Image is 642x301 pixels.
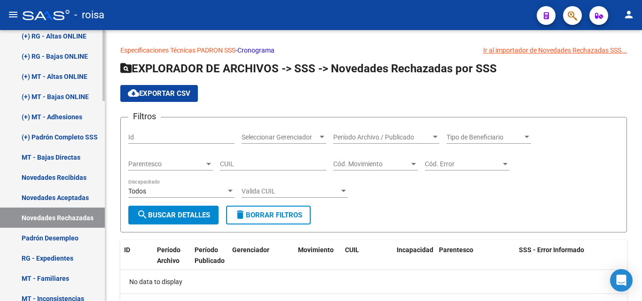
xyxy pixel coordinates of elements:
button: Exportar CSV [120,85,198,102]
span: - roisa [74,5,104,25]
mat-icon: search [137,209,148,220]
datatable-header-cell: CUIL [341,240,393,271]
datatable-header-cell: Parentesco [435,240,515,271]
button: Borrar Filtros [226,206,311,224]
span: Todos [128,187,146,195]
mat-icon: person [623,9,634,20]
a: Especificaciones Técnicas PADRON SSS [120,46,235,54]
datatable-header-cell: Período Publicado [191,240,228,271]
span: ID [124,246,130,254]
span: Seleccionar Gerenciador [242,133,318,141]
span: Buscar Detalles [137,211,210,219]
span: CUIL [345,246,359,254]
span: Movimiento [298,246,334,254]
mat-icon: menu [8,9,19,20]
datatable-header-cell: Incapacidad [393,240,435,271]
span: Cód. Error [425,160,501,168]
datatable-header-cell: Período Archivo [153,240,191,271]
span: Incapacidad [397,246,433,254]
span: Parentesco [128,160,204,168]
span: Período Publicado [195,246,225,264]
a: Cronograma [237,46,274,54]
h3: Filtros [128,110,161,123]
button: Buscar Detalles [128,206,219,224]
span: Período Archivo [157,246,180,264]
span: Borrar Filtros [235,211,302,219]
div: Open Intercom Messenger [610,269,633,292]
span: SSS - Error Informado [519,246,584,254]
span: Tipo de Beneficiario [446,133,523,141]
span: EXPLORADOR DE ARCHIVOS -> SSS -> Novedades Rechazadas por SSS [120,62,497,75]
datatable-header-cell: Gerenciador [228,240,294,271]
span: Cód. Movimiento [333,160,409,168]
mat-icon: delete [235,209,246,220]
datatable-header-cell: SSS - Error Informado [515,240,633,271]
span: Gerenciador [232,246,269,254]
datatable-header-cell: Movimiento [294,240,341,271]
mat-icon: cloud_download [128,87,139,99]
datatable-header-cell: ID [120,240,153,271]
span: Valida CUIL [242,187,339,195]
div: No data to display [120,270,627,293]
p: - [120,45,627,55]
span: Exportar CSV [128,89,190,98]
div: Ir al importador de Novedades Rechazadas SSS... [483,45,627,55]
span: Parentesco [439,246,473,254]
span: Período Archivo / Publicado [333,133,431,141]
